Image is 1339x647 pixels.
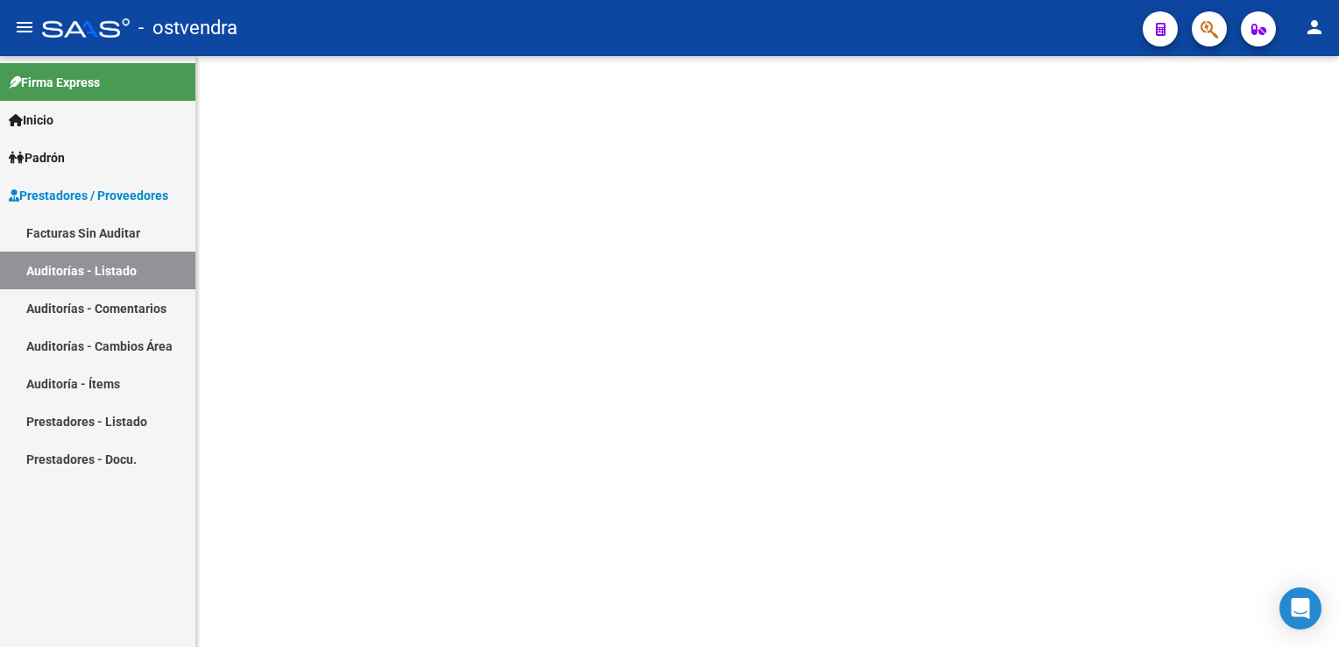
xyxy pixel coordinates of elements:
span: Firma Express [9,73,100,92]
span: Prestadores / Proveedores [9,186,168,205]
span: Inicio [9,110,53,130]
mat-icon: person [1304,17,1325,38]
span: - ostvendra [138,9,237,47]
div: Open Intercom Messenger [1279,587,1321,629]
mat-icon: menu [14,17,35,38]
span: Padrón [9,148,65,167]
